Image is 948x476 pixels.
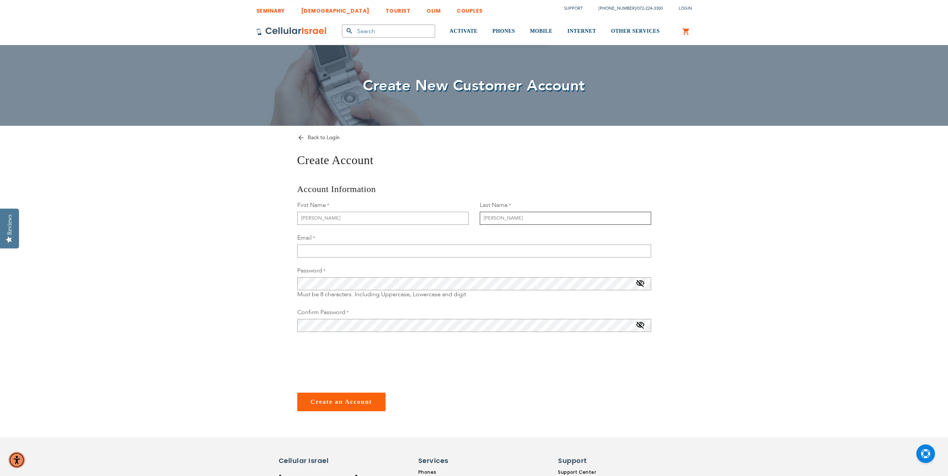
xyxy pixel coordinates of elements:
input: First Name [297,212,469,225]
img: Cellular Israel Logo [256,27,327,36]
span: Back to Login [308,134,340,141]
h6: Support [558,456,602,466]
a: Phones [418,469,486,476]
span: Create an Account [311,398,372,405]
span: PHONES [492,28,515,34]
span: Create New Customer Account [363,76,585,96]
h3: Account Information [297,183,651,195]
a: OLIM [427,2,441,16]
span: Confirm Password [297,308,345,316]
span: Must be 8 characters. Including Uppercase, Lowercase and digit [297,290,466,298]
li: / [591,3,663,14]
span: ACTIVATE [450,28,478,34]
a: PHONES [492,17,515,45]
span: MOBILE [530,28,553,34]
div: Accessibility Menu [9,452,25,468]
a: [DEMOGRAPHIC_DATA] [301,2,370,16]
span: Last Name [480,201,508,209]
iframe: reCAPTCHA [297,346,410,376]
a: Back to Login [297,134,340,141]
a: TOURIST [386,2,411,16]
h6: Cellular Israel [279,456,342,466]
a: COUPLES [457,2,483,16]
a: [PHONE_NUMBER] [599,6,636,11]
span: INTERNET [567,28,596,34]
a: INTERNET [567,17,596,45]
a: Support [564,6,583,11]
span: Email [297,234,312,242]
a: MOBILE [530,17,553,45]
input: Last Name [480,212,651,225]
span: Password [297,266,322,275]
span: Login [679,6,692,11]
span: OTHER SERVICES [611,28,660,34]
button: Create an Account [297,393,386,411]
a: Support Center [558,469,607,476]
a: ACTIVATE [450,17,478,45]
span: Create Account [297,153,374,167]
input: Search [342,25,435,38]
h6: Services [418,456,482,466]
div: Reviews [6,214,13,235]
span: First Name [297,201,326,209]
a: SEMINARY [256,2,285,16]
input: Email [297,245,651,258]
a: 072-224-3300 [637,6,663,11]
a: OTHER SERVICES [611,17,660,45]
